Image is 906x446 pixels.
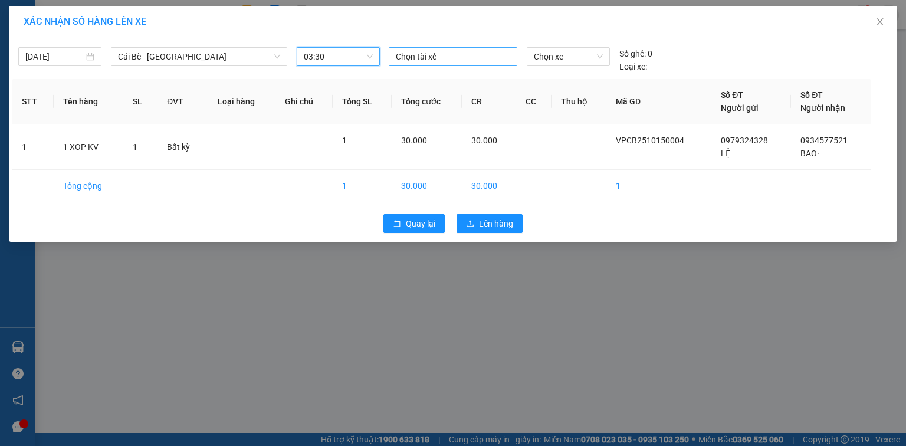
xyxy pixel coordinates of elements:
[606,79,711,124] th: Mã GD
[12,124,54,170] td: 1
[616,136,684,145] span: VPCB2510150004
[800,103,845,113] span: Người nhận
[619,47,652,60] div: 0
[54,79,123,124] th: Tên hàng
[462,79,516,124] th: CR
[516,79,552,124] th: CC
[392,170,462,202] td: 30.000
[12,79,54,124] th: STT
[304,48,373,65] span: 03:30
[552,79,606,124] th: Thu hộ
[401,136,427,145] span: 30.000
[619,60,647,73] span: Loại xe:
[118,48,280,65] span: Cái Bè - Sài Gòn
[606,170,711,202] td: 1
[333,170,392,202] td: 1
[392,79,462,124] th: Tổng cước
[25,50,84,63] input: 15/10/2025
[123,79,157,124] th: SL
[466,219,474,229] span: upload
[864,6,897,39] button: Close
[333,79,392,124] th: Tổng SL
[406,217,435,230] span: Quay lại
[471,136,497,145] span: 30.000
[721,103,759,113] span: Người gửi
[534,48,602,65] span: Chọn xe
[721,136,768,145] span: 0979324328
[54,124,123,170] td: 1 XOP KV
[133,142,137,152] span: 1
[393,219,401,229] span: rollback
[342,136,347,145] span: 1
[457,214,523,233] button: uploadLên hàng
[800,149,819,158] span: BAO·
[274,53,281,60] span: down
[721,90,743,100] span: Số ĐT
[800,90,823,100] span: Số ĐT
[157,124,208,170] td: Bất kỳ
[24,16,146,27] span: XÁC NHẬN SỐ HÀNG LÊN XE
[157,79,208,124] th: ĐVT
[54,170,123,202] td: Tổng cộng
[275,79,332,124] th: Ghi chú
[721,149,731,158] span: LỆ
[875,17,885,27] span: close
[800,136,848,145] span: 0934577521
[479,217,513,230] span: Lên hàng
[208,79,276,124] th: Loại hàng
[462,170,516,202] td: 30.000
[383,214,445,233] button: rollbackQuay lại
[619,47,646,60] span: Số ghế:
